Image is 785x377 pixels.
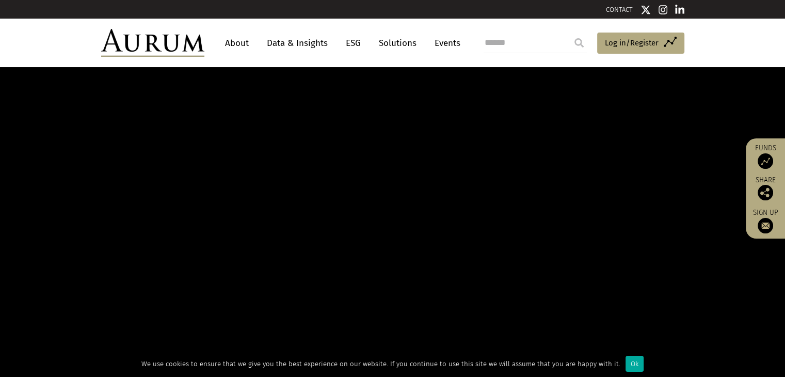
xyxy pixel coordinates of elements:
[429,34,460,53] a: Events
[758,218,773,233] img: Sign up to our newsletter
[751,208,780,233] a: Sign up
[758,153,773,169] img: Access Funds
[675,5,684,15] img: Linkedin icon
[220,34,254,53] a: About
[341,34,366,53] a: ESG
[659,5,668,15] img: Instagram icon
[605,37,659,49] span: Log in/Register
[597,33,684,54] a: Log in/Register
[262,34,333,53] a: Data & Insights
[606,6,633,13] a: CONTACT
[640,5,651,15] img: Twitter icon
[626,356,644,372] div: Ok
[751,177,780,200] div: Share
[101,29,204,57] img: Aurum
[758,185,773,200] img: Share this post
[374,34,422,53] a: Solutions
[751,144,780,169] a: Funds
[569,33,589,53] input: Submit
